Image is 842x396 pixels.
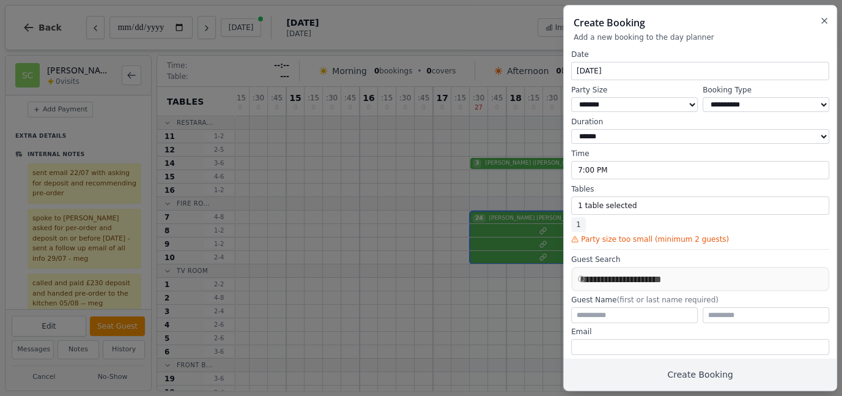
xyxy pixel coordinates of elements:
label: Party Size [571,85,698,95]
span: Party size too small (minimum 2 guests) [581,234,729,244]
span: 1 [571,217,586,232]
label: Guest Name [571,295,829,305]
label: Email [571,327,829,337]
button: 1 table selected [571,196,829,215]
button: Create Booking [564,359,836,390]
p: Add a new booking to the day planner [574,32,827,42]
span: (first or last name required) [616,296,718,304]
label: Guest Search [571,255,829,264]
button: [DATE] [571,62,829,80]
label: Time [571,149,829,159]
label: Booking Type [703,85,829,95]
label: Duration [571,117,829,127]
h2: Create Booking [574,15,827,30]
label: Date [571,50,829,59]
label: Tables [571,184,829,194]
button: 7:00 PM [571,161,829,179]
